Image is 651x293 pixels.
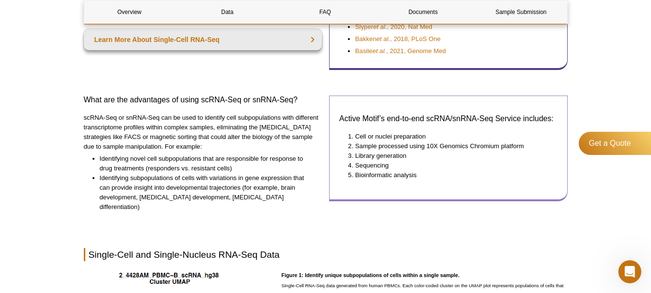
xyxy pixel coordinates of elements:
li: Identifying novel cell subpopulations that are responsible for response to drug treatments (respo... [100,154,313,173]
a: Sample Submission [476,0,566,24]
li: Library generation [355,151,548,161]
em: et al. [373,23,387,30]
h3: Figure 1: Identify unique subpopulations of cells within a single sample. [281,269,567,281]
a: Basileet al., 2021, Genome Med [355,46,446,56]
a: Learn More About Single-Cell RNA-Seq [84,29,322,50]
a: Documents [378,0,468,24]
a: Data [182,0,273,24]
p: scRNA-Seq or snRNA-Seq can be used to identify cell subpopulations with different transcriptome p... [84,113,322,152]
li: Cell or nuclei preparation [355,132,548,141]
iframe: Intercom live chat [618,260,641,283]
li: Bioinformatic analysis [355,170,548,180]
em: et al. [376,35,390,42]
a: Get a Quote [579,132,651,155]
li: Sequencing [355,161,548,170]
a: Slyperet al., 2020, Nat Med [355,22,432,32]
em: et al. [372,47,386,55]
a: FAQ [280,0,371,24]
h2: Single-Cell and Single-Nucleus RNA-Seq Data [84,248,568,261]
h3: Active Motif’s end-to-end scRNA/snRNA-Seq Service includes: [339,113,558,125]
a: Bakkenet al., 2018, PLoS One [355,34,440,44]
li: Sample processed using 10X Genomics Chromium platform [355,141,548,151]
li: Identifying subpopulations of cells with variations in gene expression that can provide insight i... [100,173,313,212]
a: Overview [84,0,175,24]
h3: What are the advantages of using scRNA-Seq or snRNA-Seq? [84,94,322,106]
